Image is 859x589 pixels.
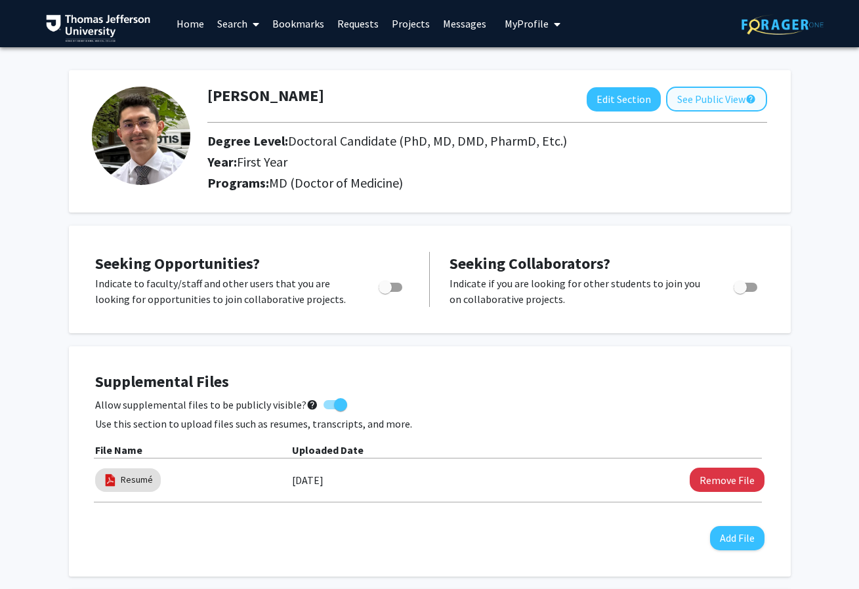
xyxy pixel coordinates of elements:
span: First Year [237,153,287,170]
p: Indicate to faculty/staff and other users that you are looking for opportunities to join collabor... [95,275,354,307]
a: Bookmarks [266,1,331,47]
p: Use this section to upload files such as resumes, transcripts, and more. [95,416,765,432]
div: Toggle [728,275,765,295]
iframe: Chat [10,530,56,579]
button: Add File [710,526,765,550]
a: Home [170,1,211,47]
button: Remove Resumé File [690,468,765,492]
a: Projects [385,1,436,47]
mat-icon: help [306,397,318,413]
h2: Programs: [207,175,767,191]
div: Toggle [373,275,409,295]
a: Search [211,1,266,47]
button: See Public View [666,87,767,112]
span: Allow supplemental files to be publicly visible? [95,397,318,413]
h1: [PERSON_NAME] [207,87,324,106]
span: MD (Doctor of Medicine) [269,174,403,191]
h4: Supplemental Files [95,373,765,392]
b: File Name [95,443,142,457]
span: My Profile [505,17,549,30]
h2: Degree Level: [207,133,667,149]
span: Doctoral Candidate (PhD, MD, DMD, PharmD, Etc.) [288,132,567,149]
img: ForagerOne Logo [742,14,824,35]
p: Indicate if you are looking for other students to join you on collaborative projects. [450,275,709,307]
img: Profile Picture [92,87,190,185]
label: [DATE] [292,469,324,491]
a: Resumé [121,473,153,487]
b: Uploaded Date [292,443,364,457]
button: Edit Section [587,87,661,112]
h2: Year: [207,154,667,170]
span: Seeking Opportunities? [95,253,260,274]
mat-icon: help [745,91,756,107]
span: Seeking Collaborators? [450,253,610,274]
img: pdf_icon.png [103,473,117,487]
a: Requests [331,1,385,47]
a: Messages [436,1,493,47]
img: Thomas Jefferson University Logo [46,14,151,42]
